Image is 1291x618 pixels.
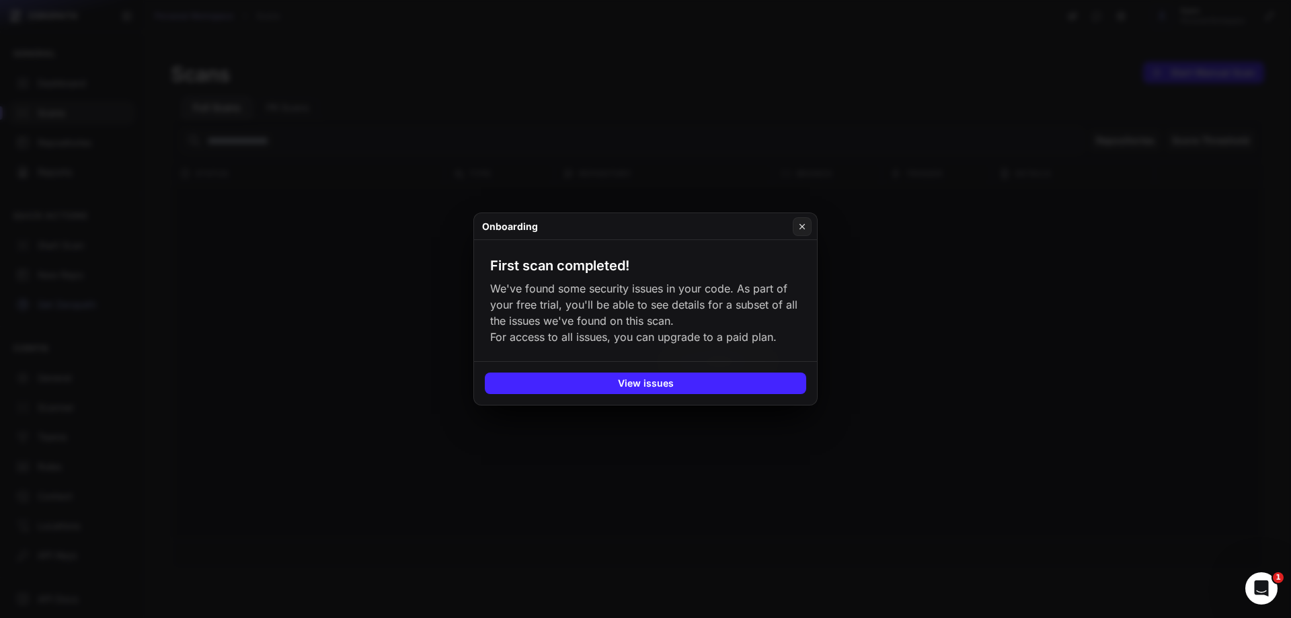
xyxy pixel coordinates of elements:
[485,373,806,394] button: View issues
[1273,572,1284,583] span: 1
[1245,572,1278,605] iframe: Intercom live chat
[490,256,629,275] h3: First scan completed!
[482,220,538,233] h4: Onboarding
[490,280,801,345] p: We've found some security issues in your code. As part of your free trial, you'll be able to see ...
